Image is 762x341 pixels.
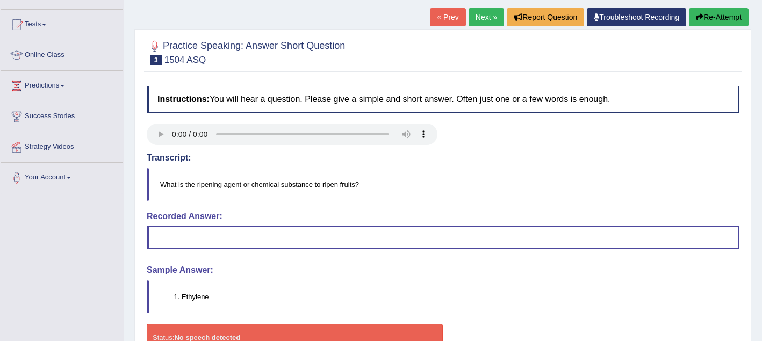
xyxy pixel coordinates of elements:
[507,8,584,26] button: Report Question
[1,163,123,190] a: Your Account
[150,55,162,65] span: 3
[1,10,123,37] a: Tests
[147,168,739,201] blockquote: What is the ripening agent or chemical substance to ripen fruits?
[147,265,739,275] h4: Sample Answer:
[147,38,345,65] h2: Practice Speaking: Answer Short Question
[430,8,465,26] a: « Prev
[147,86,739,113] h4: You will hear a question. Please give a simple and short answer. Often just one or a few words is...
[1,71,123,98] a: Predictions
[1,132,123,159] a: Strategy Videos
[147,153,739,163] h4: Transcript:
[469,8,504,26] a: Next »
[689,8,749,26] button: Re-Attempt
[147,212,739,221] h4: Recorded Answer:
[157,95,210,104] b: Instructions:
[1,40,123,67] a: Online Class
[587,8,686,26] a: Troubleshoot Recording
[182,292,738,302] li: Ethylene
[164,55,206,65] small: 1504 ASQ
[1,101,123,128] a: Success Stories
